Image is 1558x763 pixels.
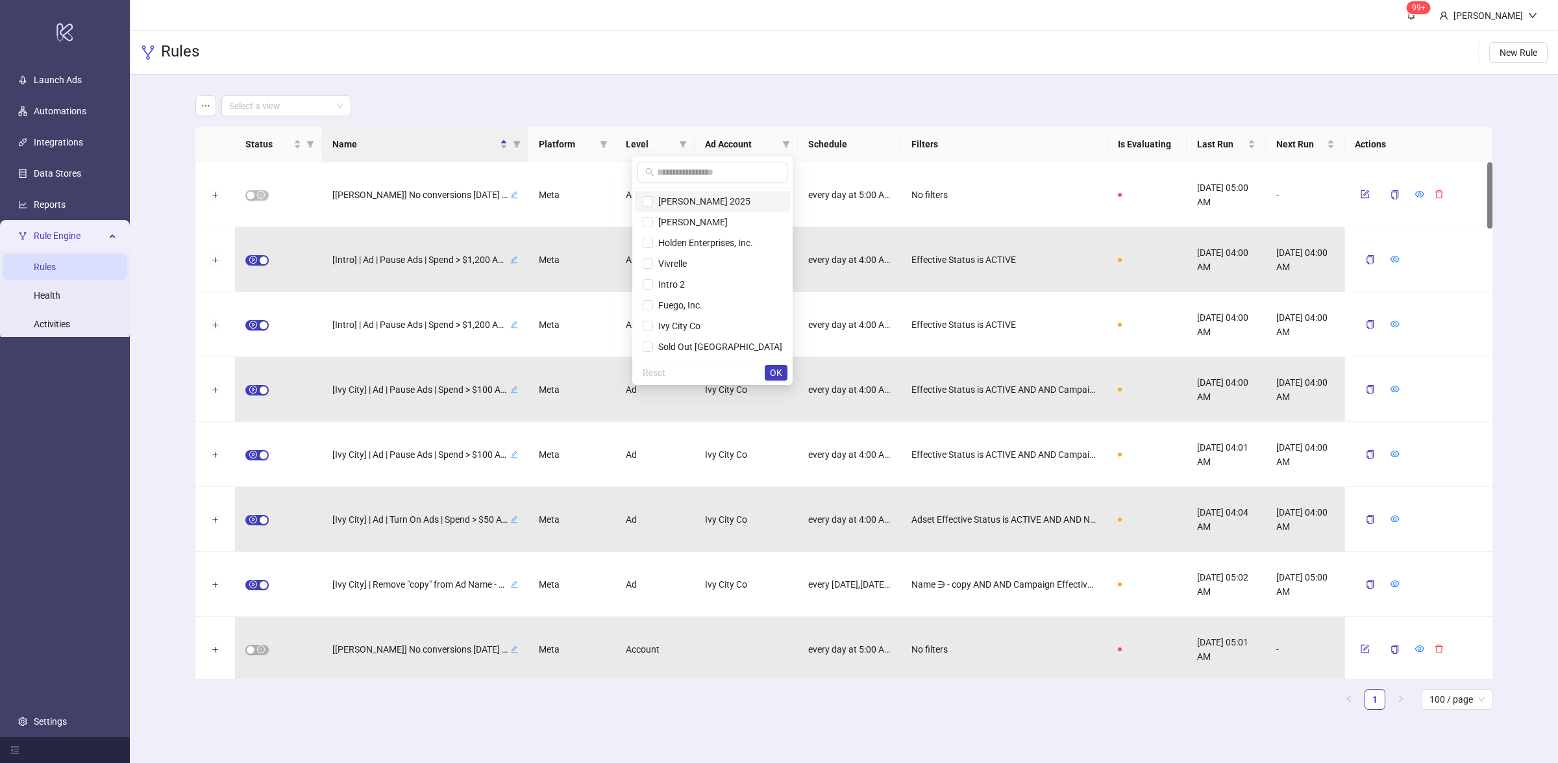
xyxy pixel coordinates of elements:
[1390,384,1399,394] span: eye
[653,217,728,227] span: [PERSON_NAME]
[528,227,615,292] div: Meta
[34,106,86,116] a: Automations
[10,745,19,755] span: menu-fold
[1360,644,1369,653] span: form
[1415,190,1424,199] span: eye
[1266,292,1345,357] div: [DATE] 04:00 AM
[1365,690,1385,709] a: 1
[18,231,27,240] span: fork
[510,321,518,329] span: edit
[1197,137,1245,151] span: Last Run
[653,342,782,352] span: Sold Out [GEOGRAPHIC_DATA]
[615,487,695,552] div: Ad
[332,511,518,528] div: [Ivy City] | Ad | Turn On Ads | Spend > $50 AND ROAS > 2.0xedit
[1390,255,1399,265] a: eye
[332,137,497,151] span: Name
[798,127,901,162] th: Schedule
[1390,579,1399,588] span: eye
[1390,319,1399,330] a: eye
[1407,1,1431,14] sup: 111
[1365,255,1374,264] span: copy
[1390,645,1399,654] span: copy
[332,447,508,462] span: [Ivy City] | Ad | Pause Ads | Spend > $100 AND ROAS < 2.0x
[528,617,615,682] div: Meta
[1390,579,1399,590] a: eye
[1415,190,1424,200] a: eye
[615,617,695,682] div: Account
[1355,314,1385,335] button: copy
[510,386,518,394] span: edit
[770,368,782,378] span: OK
[510,581,518,588] span: edit
[1365,450,1374,459] span: copy
[1429,690,1485,709] span: 100 / page
[653,258,687,269] span: Vivrelle
[1355,509,1385,530] button: copy
[808,512,891,527] span: every day at 4:00 AM [GEOGRAPHIC_DATA]/New_York
[1434,190,1443,199] span: delete
[911,642,948,657] span: No filters
[332,642,508,657] span: [[PERSON_NAME]] No conversions [DATE] - Account level
[510,256,518,264] span: edit
[1187,292,1266,357] div: [DATE] 04:00 AM
[615,292,695,357] div: Ad
[1355,379,1385,400] button: copy
[245,137,291,151] span: Status
[332,251,518,268] div: [Intro] | Ad | Pause Ads | Spend > $1,200 AND 0 Conversionsedit
[332,188,508,202] span: [[PERSON_NAME]] No conversions [DATE] - Account level
[34,290,60,301] a: Health
[615,552,695,617] div: Ad
[653,238,753,248] span: Holden Enterprises, Inc.
[1390,449,1399,460] a: eye
[1187,162,1266,227] div: [DATE] 05:00 AM
[1187,552,1266,617] div: [DATE] 05:02 AM
[1390,319,1399,329] span: eye
[332,381,518,398] div: [Ivy City] | Ad | Pause Ads | Spend > $100 AND 0 Conversionsedit
[1107,127,1187,162] th: Is Evaluating
[1266,552,1345,617] div: [DATE] 05:00 AM
[1429,186,1448,202] button: delete
[34,168,81,179] a: Data Stores
[1339,689,1359,710] li: Previous Page
[705,137,777,151] span: Ad Account
[901,127,1107,162] th: Filters
[911,318,1016,332] span: Effective Status is ACTIVE
[600,140,608,148] span: filter
[1355,186,1374,202] button: form
[1355,249,1385,270] button: copy
[1365,689,1385,710] li: 1
[1448,8,1528,23] div: [PERSON_NAME]
[332,186,518,203] div: [[PERSON_NAME]] No conversions [DATE] - Account leveledit
[1500,47,1537,58] span: New Rule
[332,316,518,333] div: [Intro] | Ad | Pause Ads | Spend > $1,200 AND CPA > $1,200edit
[332,382,508,397] span: [Ivy City] | Ad | Pause Ads | Spend > $100 AND 0 Conversions
[34,223,105,249] span: Rule Engine
[1360,190,1369,199] span: form
[1266,127,1345,162] th: Next Run
[911,447,1097,462] span: Effective Status is ACTIVE AND AND Campaign Name ∌ VO4PE AND AND Campaign Name ∌ Incremental
[1415,644,1424,655] a: eye
[626,137,674,151] span: Level
[1390,255,1399,264] span: eye
[210,255,220,266] button: Expand row
[210,190,220,201] button: Expand row
[513,140,521,148] span: filter
[332,318,508,332] span: [Intro] | Ad | Pause Ads | Spend > $1,200 AND CPA > $1,200
[653,196,750,206] span: [PERSON_NAME] 2025
[808,447,891,462] span: every day at 4:00 AM [GEOGRAPHIC_DATA]/New_York
[1266,162,1345,227] div: -
[322,127,528,162] th: Name
[911,382,1097,397] span: Effective Status is ACTIVE AND AND Campaign Name ∌ VO4PE AND AND Campaign Name ∌ Incremental
[1390,384,1399,395] a: eye
[1365,580,1374,589] span: copy
[332,576,518,593] div: [Ivy City] | Remove "copy" from Ad Name - Copyedit
[653,279,685,290] span: Intro 2
[235,127,322,162] th: Status
[528,292,615,357] div: Meta
[695,487,798,552] div: Ivy City Co
[1390,190,1399,199] span: copy
[510,191,518,199] span: edit
[911,512,1097,527] span: Adset Effective Status is ACTIVE AND AND Name ∌ pause AND AND Name ∌ sale
[808,253,891,267] span: every day at 4:00 AM [GEOGRAPHIC_DATA]/New_York
[1415,644,1424,653] span: eye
